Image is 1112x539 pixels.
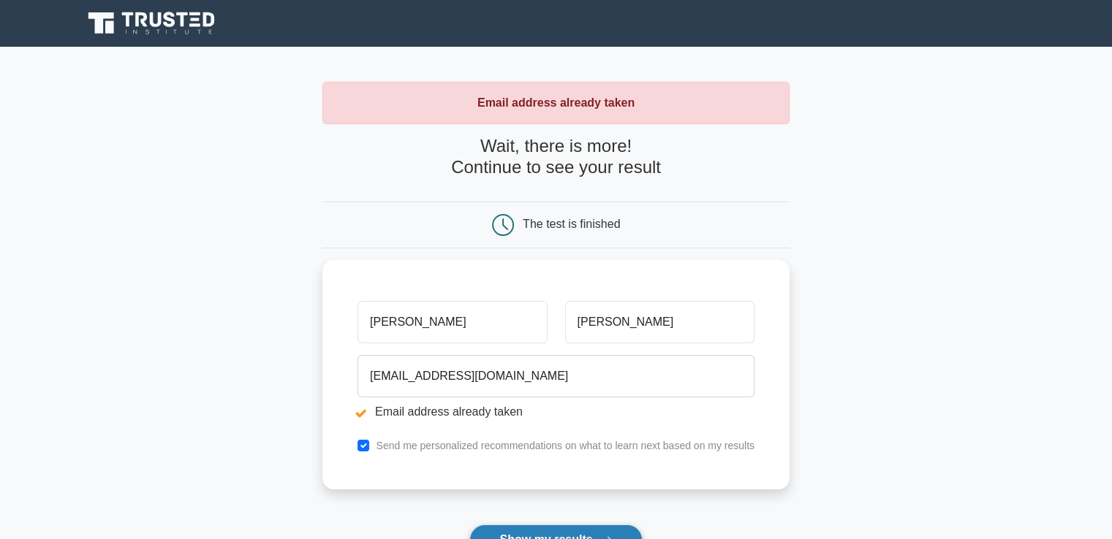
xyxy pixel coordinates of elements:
[358,355,754,397] input: Email
[523,218,620,230] div: The test is finished
[358,403,754,421] li: Email address already taken
[565,301,754,343] input: Last name
[358,301,547,343] input: First name
[477,96,635,109] strong: Email address already taken
[322,136,790,178] h4: Wait, there is more! Continue to see your result
[376,440,754,451] label: Send me personalized recommendations on what to learn next based on my results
